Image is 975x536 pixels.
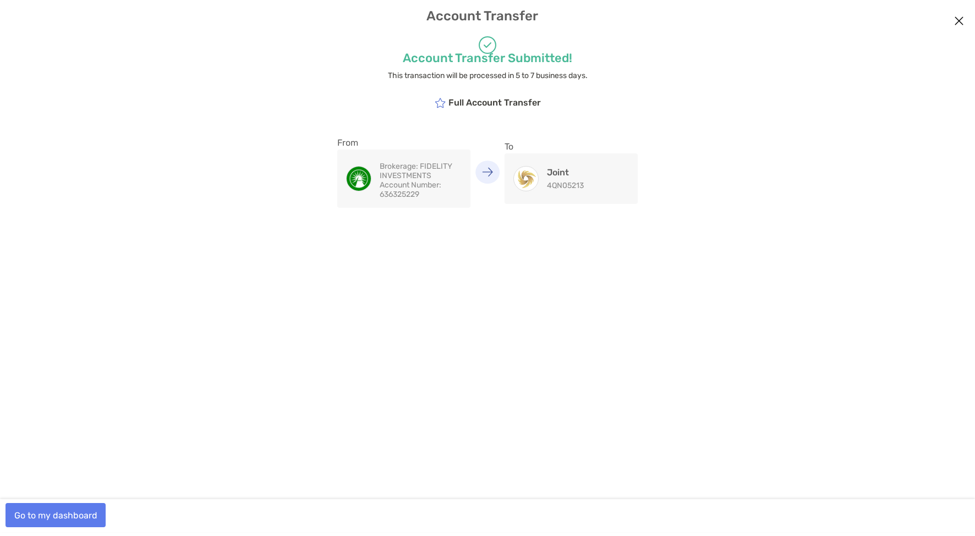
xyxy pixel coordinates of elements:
[165,51,810,65] h4: Account Transfer Submitted!
[347,167,371,191] img: image
[380,162,462,180] p: FIDELITY INVESTMENTS
[10,8,966,24] h4: Account Transfer
[951,13,967,30] button: Close modal
[165,71,810,80] h6: This transaction will be processed in 5 to 7 business days.
[380,180,441,190] span: Account Number:
[547,181,584,190] p: 4QN05213
[380,162,418,171] span: Brokerage:
[547,167,584,178] h4: Joint
[435,97,541,108] h5: Full Account Transfer
[380,180,462,199] p: 636325229
[337,136,470,150] p: From
[482,167,493,176] img: Icon arrow
[514,167,538,191] img: Joint
[505,140,638,153] p: To
[6,503,106,527] button: Go to my dashboard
